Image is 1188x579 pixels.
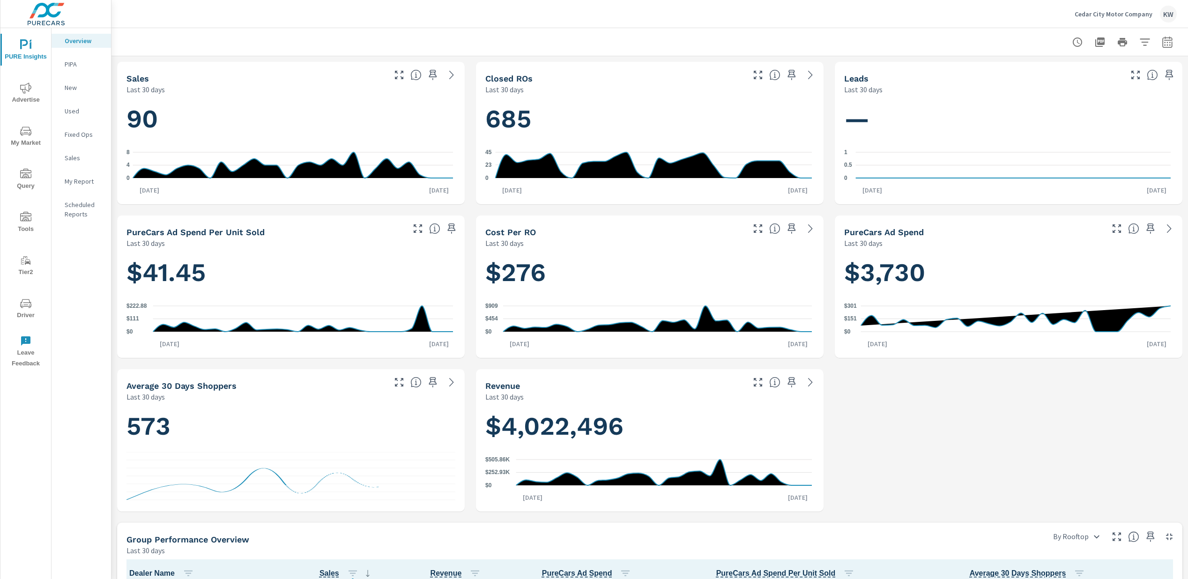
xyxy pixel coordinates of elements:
[1136,33,1154,52] button: Apply Filters
[319,567,373,579] span: Sales
[1113,33,1132,52] button: Print Report
[431,567,485,579] span: Revenue
[126,391,165,402] p: Last 30 days
[844,162,852,169] text: 0.5
[126,175,130,181] text: 0
[485,227,536,237] h5: Cost per RO
[781,493,814,502] p: [DATE]
[431,567,462,579] span: Total sales revenue over the selected date range. [Source: This data is sourced from the dealer’s...
[844,103,1173,135] h1: —
[429,223,440,234] span: Average cost of advertising per each vehicle sold at the dealer over the selected date range. The...
[3,298,48,321] span: Driver
[126,303,147,309] text: $222.88
[1158,33,1177,52] button: Select Date Range
[803,221,818,236] a: See more details in report
[126,316,139,322] text: $111
[410,221,425,236] button: Make Fullscreen
[3,39,48,62] span: PURE Insights
[52,127,111,141] div: Fixed Ops
[485,84,524,95] p: Last 30 days
[485,257,814,289] h1: $276
[716,567,836,579] span: Average cost of advertising per each vehicle sold at the dealer over the selected date range. The...
[126,238,165,249] p: Last 30 days
[1162,221,1177,236] a: See more details in report
[485,149,492,156] text: 45
[126,534,249,544] h5: Group Performance Overview
[485,328,492,335] text: $0
[392,375,407,390] button: Make Fullscreen
[769,69,780,81] span: Number of Repair Orders Closed by the selected dealership group over the selected time range. [So...
[856,186,889,195] p: [DATE]
[3,126,48,148] span: My Market
[52,104,111,118] div: Used
[861,339,894,349] p: [DATE]
[126,545,165,556] p: Last 30 days
[410,377,422,388] span: A rolling 30 day total of daily Shoppers on the dealership website, averaged over the selected da...
[485,316,498,322] text: $454
[126,103,455,135] h1: 90
[126,410,455,442] h1: 573
[126,162,130,169] text: 4
[444,221,459,236] span: Save this to your personalized report
[444,375,459,390] a: See more details in report
[133,186,166,195] p: [DATE]
[1140,186,1173,195] p: [DATE]
[0,28,51,373] div: nav menu
[1128,531,1139,542] span: Understand group performance broken down by various segments. Use the dropdown in the upper right...
[126,84,165,95] p: Last 30 days
[516,493,549,502] p: [DATE]
[52,174,111,188] div: My Report
[425,375,440,390] span: Save this to your personalized report
[844,175,847,181] text: 0
[3,335,48,369] span: Leave Feedback
[410,69,422,81] span: Number of vehicles sold by the dealership over the selected date range. [Source: This data is sou...
[126,74,149,83] h5: Sales
[52,57,111,71] div: PIPA
[52,81,111,95] div: New
[485,162,492,168] text: 23
[425,67,440,82] span: Save this to your personalized report
[844,328,851,335] text: $0
[1109,529,1124,544] button: Make Fullscreen
[485,175,489,181] text: 0
[750,67,765,82] button: Make Fullscreen
[65,153,104,163] p: Sales
[781,339,814,349] p: [DATE]
[844,315,857,322] text: $151
[1128,67,1143,82] button: Make Fullscreen
[52,34,111,48] div: Overview
[65,200,104,219] p: Scheduled Reports
[844,303,857,309] text: $301
[750,221,765,236] button: Make Fullscreen
[65,59,104,69] p: PIPA
[65,177,104,186] p: My Report
[1047,528,1106,545] div: By Rooftop
[844,84,883,95] p: Last 30 days
[970,567,1089,579] span: Average 30 Days Shoppers
[65,130,104,139] p: Fixed Ops
[542,567,635,579] span: PureCars Ad Spend
[1075,10,1152,18] p: Cedar City Motor Company
[3,169,48,192] span: Query
[1162,529,1177,544] button: Minimize Widget
[485,103,814,135] h1: 685
[319,567,339,579] span: Number of vehicles sold by the dealership over the selected date range. [Source: This data is sou...
[844,74,869,83] h5: Leads
[1128,223,1139,234] span: Total cost of media for all PureCars channels for the selected dealership group over the selected...
[716,567,859,579] span: PureCars Ad Spend Per Unit Sold
[392,67,407,82] button: Make Fullscreen
[65,106,104,116] p: Used
[1143,221,1158,236] span: Save this to your personalized report
[844,238,883,249] p: Last 30 days
[3,212,48,235] span: Tools
[485,238,524,249] p: Last 30 days
[803,67,818,82] a: See more details in report
[1140,339,1173,349] p: [DATE]
[52,198,111,221] div: Scheduled Reports
[1109,221,1124,236] button: Make Fullscreen
[126,227,265,237] h5: PureCars Ad Spend Per Unit Sold
[781,186,814,195] p: [DATE]
[844,149,847,156] text: 1
[769,223,780,234] span: Average cost incurred by the dealership from each Repair Order closed over the selected date rang...
[803,375,818,390] a: See more details in report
